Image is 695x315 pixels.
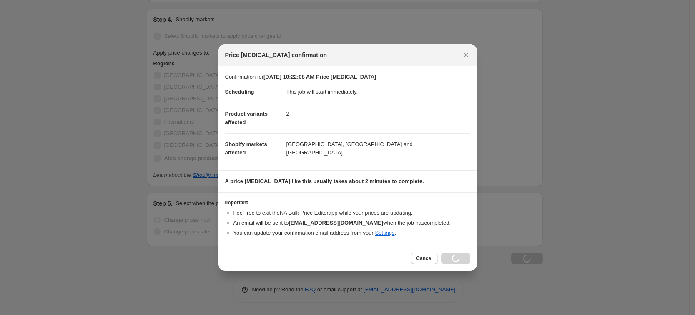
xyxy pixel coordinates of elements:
dd: 2 [286,103,470,125]
span: Product variants affected [225,111,268,125]
b: A price [MEDICAL_DATA] like this usually takes about 2 minutes to complete. [225,178,424,184]
p: Confirmation for [225,73,470,81]
a: Settings [375,230,394,236]
button: Cancel [411,253,437,264]
li: An email will be sent to when the job has completed . [233,219,470,227]
h3: Important [225,199,470,206]
b: [EMAIL_ADDRESS][DOMAIN_NAME] [289,220,383,226]
li: Feel free to exit the NA Bulk Price Editor app while your prices are updating. [233,209,470,217]
span: Price [MEDICAL_DATA] confirmation [225,51,327,59]
button: Close [460,49,472,61]
span: Scheduling [225,89,254,95]
span: Cancel [416,255,432,262]
span: Shopify markets affected [225,141,267,156]
li: You can update your confirmation email address from your . [233,229,470,237]
dd: This job will start immediately. [286,81,470,103]
dd: [GEOGRAPHIC_DATA], [GEOGRAPHIC_DATA] and [GEOGRAPHIC_DATA] [286,133,470,164]
b: [DATE] 10:22:08 AM Price [MEDICAL_DATA] [263,74,376,80]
